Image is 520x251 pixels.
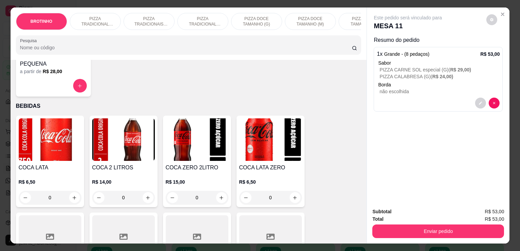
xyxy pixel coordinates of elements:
p: R$ 53,00 [481,51,500,57]
button: increase-product-quantity [143,192,153,203]
h4: COCA LATA ZERO [239,164,302,172]
h4: COCA 2 LITROS [92,164,155,172]
span: R$ 24,00 ) [432,74,453,79]
p: MESA 11 [374,21,442,31]
p: BROTINHO [31,19,52,24]
div: a partir de [20,68,87,75]
p: R$ 6,50 [239,179,302,185]
button: decrease-product-quantity [167,192,178,203]
button: increase-product-quantity [216,192,227,203]
button: increase-product-quantity [290,192,300,203]
strong: Total [372,216,383,222]
img: product-image [166,118,228,161]
p: não escolhida [379,88,500,95]
span: Grande - (8 pedaços) [384,51,429,57]
button: Close [497,9,508,20]
div: Sabor [378,60,500,66]
button: decrease-product-quantity [486,14,497,25]
p: PIZZA TRADICIONAL TAMANHO (G) [76,16,115,27]
button: decrease-product-quantity [20,192,31,203]
span: R$ 53,00 [485,208,504,215]
p: R$ 15,00 [166,179,228,185]
button: Enviar pedido [372,224,504,238]
label: Pesquisa [20,38,39,44]
img: product-image [92,118,155,161]
p: PIZZA DOCE TAMANHO (P) [344,16,384,27]
button: increase-product-quantity [73,79,87,93]
h6: R$ 28,00 [43,68,62,75]
p: PIZZA TRADICIONAL TAMANHO (P) [183,16,223,27]
p: 1 x [377,50,429,58]
p: Este pedido será vinculado para [374,14,442,21]
p: R$ 14,00 [92,179,155,185]
p: PIZZA DOCE TAMANHO (G) [237,16,276,27]
p: PIZZA CALABRESA (G) ( [379,73,500,80]
input: Pesquisa [20,44,352,51]
span: R$ 29,00 ) [450,67,471,72]
img: product-image [239,118,302,161]
p: PIZZA TRADICIONAIS TAMANHO (M) [129,16,169,27]
button: decrease-product-quantity [475,98,486,108]
p: BEBIDAS [16,102,361,110]
h4: COCA ZERO 2LITRO [166,164,228,172]
p: Resumo do pedido [374,36,503,44]
button: decrease-product-quantity [94,192,104,203]
span: R$ 53,00 [485,215,504,223]
h4: COCA LATA [19,164,81,172]
p: PIZZA DOCE TAMANHO (M) [291,16,330,27]
button: decrease-product-quantity [489,98,500,108]
p: PIZZA CARNE SOL especial (G) ( [379,66,500,73]
button: decrease-product-quantity [241,192,251,203]
strong: Subtotal [372,209,391,214]
p: R$ 6,50 [19,179,81,185]
img: product-image [19,118,81,161]
button: increase-product-quantity [69,192,80,203]
h4: PEQUENA [20,60,87,68]
p: Borda [378,81,500,88]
